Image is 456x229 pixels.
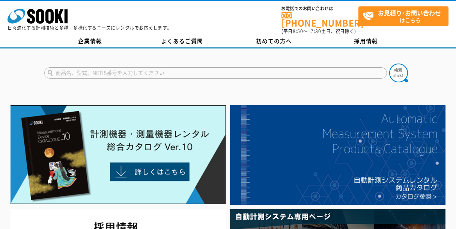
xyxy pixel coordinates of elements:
[281,28,356,35] span: (平日 ～ 土日、祝日除く)
[8,26,172,30] p: 日々進化する計測技術と多種・多様化するニーズにレンタルでお応えします。
[320,36,412,47] a: 採用情報
[389,64,408,82] img: btn_search.png
[230,105,445,205] img: 自動計測システムカタログ
[256,37,292,45] span: 初めての方へ
[44,67,387,79] input: 商品名、型式、NETIS番号を入力してください
[293,28,303,35] span: 8:50
[358,6,448,26] a: お見積り･お問い合わせはこちら
[378,8,441,17] strong: お見積り･お問い合わせ
[136,36,228,47] a: よくあるご質問
[44,36,136,47] a: 企業情報
[228,36,320,47] a: 初めての方へ
[308,28,321,35] span: 17:30
[11,105,226,204] img: Catalog Ver10
[281,6,358,11] span: お電話でのお問い合わせは
[363,7,448,26] span: はこちら
[281,12,358,27] a: [PHONE_NUMBER]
